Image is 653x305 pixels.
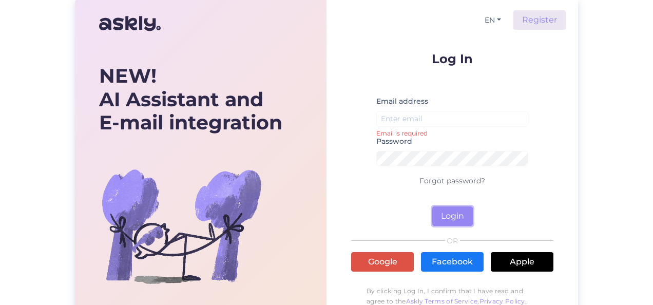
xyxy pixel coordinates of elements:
a: Askly Terms of Service [406,297,478,305]
label: Password [376,136,412,147]
a: Apple [491,252,553,272]
a: Facebook [421,252,484,272]
a: Privacy Policy [479,297,525,305]
a: Register [513,10,566,30]
input: Enter email [376,111,528,127]
a: Forgot password? [419,176,485,185]
small: Email is required [376,129,528,135]
span: OR [445,237,460,244]
label: Email address [376,96,428,107]
button: Login [432,206,473,226]
button: EN [481,13,505,28]
img: Askly [99,11,161,36]
p: Log In [351,52,553,65]
b: NEW! [99,64,157,88]
div: AI Assistant and E-mail integration [99,64,282,135]
a: Google [351,252,414,272]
